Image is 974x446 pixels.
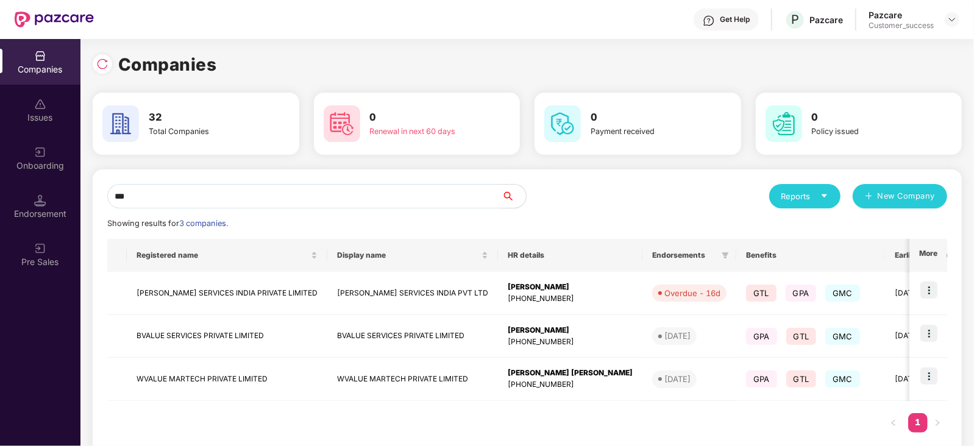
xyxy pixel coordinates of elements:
div: Get Help [720,15,750,24]
button: plusNew Company [853,184,947,208]
span: GTL [786,370,817,388]
h1: Companies [118,51,217,78]
span: GTL [746,285,777,302]
div: Renewal in next 60 days [370,126,475,138]
li: 1 [908,413,928,433]
img: svg+xml;base64,PHN2ZyBpZD0iQ29tcGFuaWVzIiB4bWxucz0iaHR0cDovL3d3dy53My5vcmcvMjAwMC9zdmciIHdpZHRoPS... [34,50,46,62]
td: WVALUE MARTECH PRIVATE LIMITED [127,358,327,401]
span: GMC [825,370,860,388]
span: Showing results for [107,219,228,228]
h3: 32 [149,110,254,126]
img: svg+xml;base64,PHN2ZyBpZD0iSXNzdWVzX2Rpc2FibGVkIiB4bWxucz0iaHR0cDovL3d3dy53My5vcmcvMjAwMC9zdmciIH... [34,98,46,110]
th: Display name [327,239,498,272]
h3: 0 [591,110,695,126]
img: svg+xml;base64,PHN2ZyB3aWR0aD0iMjAiIGhlaWdodD0iMjAiIHZpZXdCb3g9IjAgMCAyMCAyMCIgZmlsbD0ibm9uZSIgeG... [34,242,46,255]
td: [DATE] [885,315,964,358]
div: [PHONE_NUMBER] [508,336,633,348]
span: Endorsements [652,250,717,260]
th: More [909,239,947,272]
img: svg+xml;base64,PHN2ZyBpZD0iUmVsb2FkLTMyeDMyIiB4bWxucz0iaHR0cDovL3d3dy53My5vcmcvMjAwMC9zdmciIHdpZH... [96,58,108,70]
span: filter [719,248,731,263]
img: svg+xml;base64,PHN2ZyB4bWxucz0iaHR0cDovL3d3dy53My5vcmcvMjAwMC9zdmciIHdpZHRoPSI2MCIgaGVpZ2h0PSI2MC... [102,105,139,142]
td: [DATE] [885,358,964,401]
img: icon [920,281,937,299]
img: icon [920,325,937,342]
img: svg+xml;base64,PHN2ZyBpZD0iSGVscC0zMngzMiIgeG1sbnM9Imh0dHA6Ly93d3cudzMub3JnLzIwMDAvc3ZnIiB3aWR0aD... [703,15,715,27]
span: Registered name [137,250,308,260]
span: left [890,419,897,427]
span: right [934,419,941,427]
td: BVALUE SERVICES PRIVATE LIMITED [127,315,327,358]
td: [PERSON_NAME] SERVICES INDIA PRIVATE LIMITED [127,272,327,315]
div: Total Companies [149,126,254,138]
button: left [884,413,903,433]
th: Earliest Renewal [885,239,964,272]
li: Previous Page [884,413,903,433]
div: [PERSON_NAME] [508,281,633,293]
div: Pazcare [869,9,934,21]
div: [DATE] [664,330,691,342]
div: [PERSON_NAME] [PERSON_NAME] [508,367,633,379]
a: 1 [908,413,928,431]
span: search [501,191,526,201]
div: Payment received [591,126,695,138]
div: Policy issued [812,126,917,138]
span: filter [722,252,729,259]
li: Next Page [928,413,947,433]
td: [PERSON_NAME] SERVICES INDIA PVT LTD [327,272,498,315]
button: right [928,413,947,433]
div: Pazcare [809,14,843,26]
td: BVALUE SERVICES PRIVATE LIMITED [327,315,498,358]
img: svg+xml;base64,PHN2ZyB4bWxucz0iaHR0cDovL3d3dy53My5vcmcvMjAwMC9zdmciIHdpZHRoPSI2MCIgaGVpZ2h0PSI2MC... [324,105,360,142]
img: svg+xml;base64,PHN2ZyBpZD0iRHJvcGRvd24tMzJ4MzIiIHhtbG5zPSJodHRwOi8vd3d3LnczLm9yZy8yMDAwL3N2ZyIgd2... [947,15,957,24]
div: Overdue - 16d [664,287,720,299]
td: [DATE] [885,272,964,315]
img: svg+xml;base64,PHN2ZyB3aWR0aD0iMTQuNSIgaGVpZ2h0PSIxNC41IiB2aWV3Qm94PSIwIDAgMTYgMTYiIGZpbGw9Im5vbm... [34,194,46,207]
div: [PERSON_NAME] [508,325,633,336]
th: HR details [498,239,642,272]
span: GMC [825,285,860,302]
span: GPA [786,285,817,302]
span: GTL [786,328,817,345]
span: plus [865,192,873,202]
span: Display name [337,250,479,260]
img: svg+xml;base64,PHN2ZyB4bWxucz0iaHR0cDovL3d3dy53My5vcmcvMjAwMC9zdmciIHdpZHRoPSI2MCIgaGVpZ2h0PSI2MC... [544,105,581,142]
button: search [501,184,527,208]
td: WVALUE MARTECH PRIVATE LIMITED [327,358,498,401]
div: [PHONE_NUMBER] [508,293,633,305]
img: svg+xml;base64,PHN2ZyB3aWR0aD0iMjAiIGhlaWdodD0iMjAiIHZpZXdCb3g9IjAgMCAyMCAyMCIgZmlsbD0ibm9uZSIgeG... [34,146,46,158]
th: Registered name [127,239,327,272]
img: svg+xml;base64,PHN2ZyB4bWxucz0iaHR0cDovL3d3dy53My5vcmcvMjAwMC9zdmciIHdpZHRoPSI2MCIgaGVpZ2h0PSI2MC... [766,105,802,142]
span: GPA [746,370,777,388]
div: [PHONE_NUMBER] [508,379,633,391]
span: New Company [878,190,936,202]
div: Reports [781,190,828,202]
h3: 0 [812,110,917,126]
img: New Pazcare Logo [15,12,94,27]
span: GPA [746,328,777,345]
div: [DATE] [664,373,691,385]
div: Customer_success [869,21,934,30]
th: Benefits [736,239,885,272]
img: icon [920,367,937,384]
span: 3 companies. [179,219,228,228]
h3: 0 [370,110,475,126]
span: P [791,12,799,27]
span: GMC [825,328,860,345]
span: caret-down [820,192,828,200]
